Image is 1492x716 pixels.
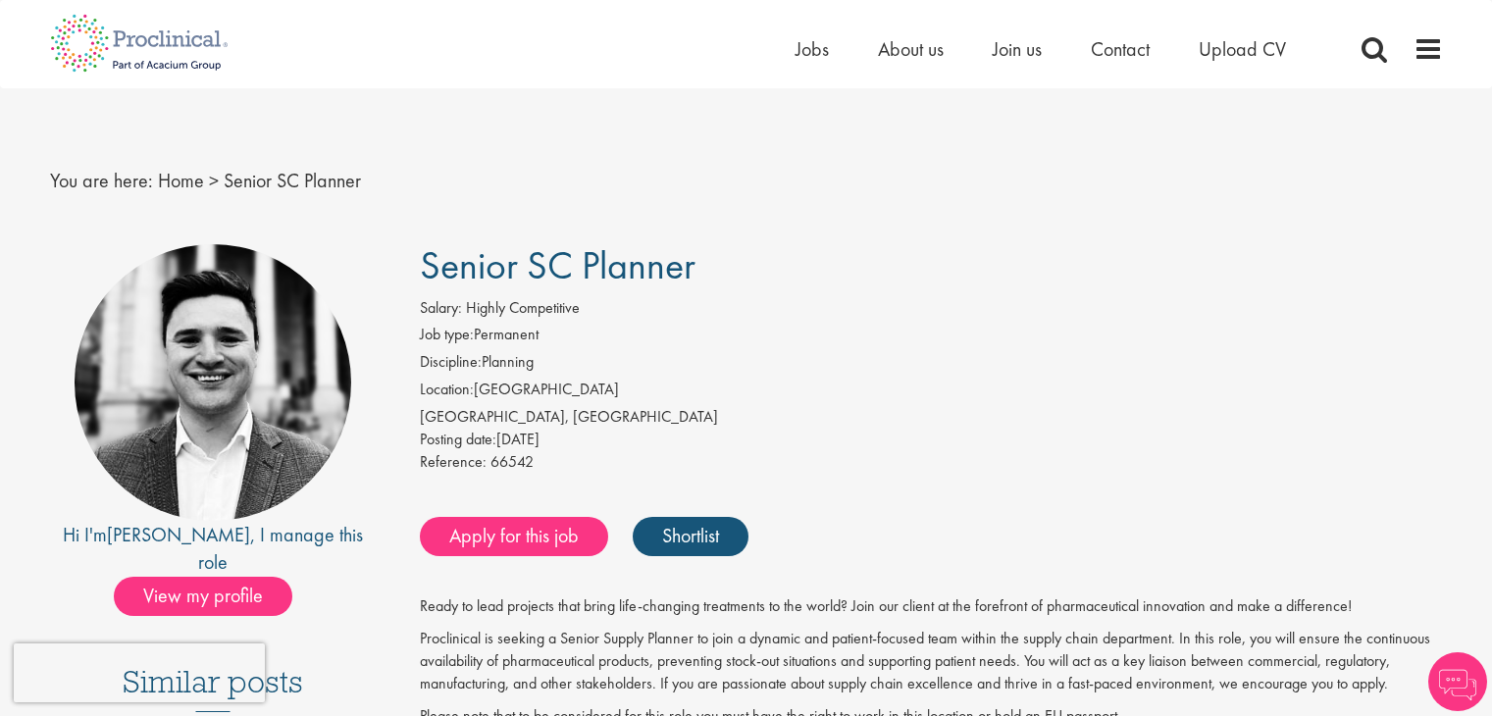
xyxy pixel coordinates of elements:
span: Senior SC Planner [224,168,361,193]
a: [PERSON_NAME] [107,522,250,547]
li: [GEOGRAPHIC_DATA] [420,379,1443,406]
label: Location: [420,379,474,401]
img: imeage of recruiter Edward Little [75,244,351,521]
a: breadcrumb link [158,168,204,193]
a: Shortlist [633,517,748,556]
label: Salary: [420,297,462,320]
span: View my profile [114,577,292,616]
a: Contact [1091,36,1150,62]
span: Highly Competitive [466,297,580,318]
span: Posting date: [420,429,496,449]
label: Job type: [420,324,474,346]
li: Permanent [420,324,1443,351]
div: [DATE] [420,429,1443,451]
a: About us [878,36,944,62]
span: 66542 [490,451,534,472]
p: Proclinical is seeking a Senior Supply Planner to join a dynamic and patient-focused team within ... [420,628,1443,695]
img: Chatbot [1428,652,1487,711]
span: You are here: [50,168,153,193]
a: Jobs [796,36,829,62]
div: [GEOGRAPHIC_DATA], [GEOGRAPHIC_DATA] [420,406,1443,429]
label: Discipline: [420,351,482,374]
a: Join us [993,36,1042,62]
span: > [209,168,219,193]
a: View my profile [114,581,312,606]
a: Upload CV [1199,36,1286,62]
span: Senior SC Planner [420,240,695,290]
a: Apply for this job [420,517,608,556]
div: Hi I'm , I manage this role [50,521,377,577]
iframe: reCAPTCHA [14,643,265,702]
label: Reference: [420,451,487,474]
p: Ready to lead projects that bring life-changing treatments to the world? Join our client at the f... [420,595,1443,618]
li: Planning [420,351,1443,379]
